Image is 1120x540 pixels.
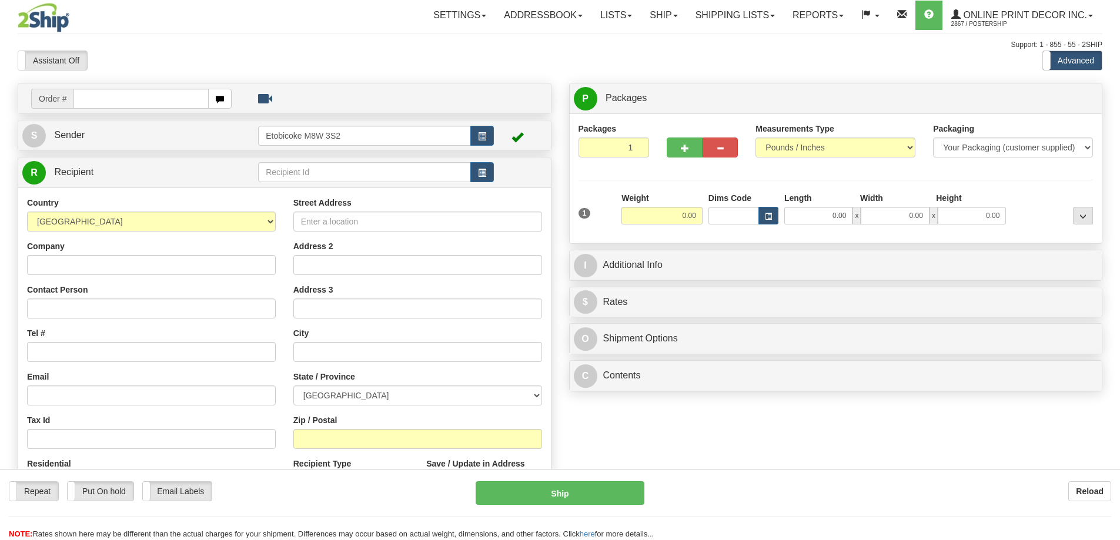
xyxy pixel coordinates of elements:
[22,124,46,147] span: S
[574,327,1098,351] a: OShipment Options
[784,1,852,30] a: Reports
[852,207,861,224] span: x
[258,126,471,146] input: Sender Id
[574,364,1098,388] a: CContents
[27,240,65,252] label: Company
[591,1,641,30] a: Lists
[293,284,333,296] label: Address 3
[54,167,93,177] span: Recipient
[574,254,597,277] span: I
[27,327,45,339] label: Tel #
[933,123,974,135] label: Packaging
[293,240,333,252] label: Address 2
[9,529,32,538] span: NOTE:
[574,253,1098,277] a: IAdditional Info
[54,130,85,140] span: Sender
[579,208,591,219] span: 1
[293,414,337,426] label: Zip / Postal
[621,192,648,204] label: Weight
[961,10,1087,20] span: Online Print Decor Inc.
[936,192,962,204] label: Height
[1068,481,1111,501] button: Reload
[27,371,49,383] label: Email
[1076,487,1104,496] b: Reload
[27,197,59,209] label: Country
[1093,210,1119,330] iframe: chat widget
[143,482,212,501] label: Email Labels
[574,364,597,388] span: C
[708,192,751,204] label: Dims Code
[574,290,597,314] span: $
[293,327,309,339] label: City
[68,482,133,501] label: Put On hold
[579,123,617,135] label: Packages
[495,1,591,30] a: Addressbook
[22,123,258,147] a: S Sender
[22,161,46,185] span: R
[22,160,232,185] a: R Recipient
[1043,51,1102,70] label: Advanced
[574,327,597,351] span: O
[293,197,352,209] label: Street Address
[687,1,784,30] a: Shipping lists
[951,18,1039,30] span: 2867 / PosterShip
[27,458,71,469] label: Residential
[31,89,73,109] span: Order #
[293,458,352,469] label: Recipient Type
[9,482,58,501] label: Repeat
[293,212,542,232] input: Enter a location
[860,192,883,204] label: Width
[606,93,647,103] span: Packages
[641,1,686,30] a: Ship
[258,162,471,182] input: Recipient Id
[18,3,69,32] img: logo2867.jpg
[574,87,597,110] span: P
[18,40,1102,50] div: Support: 1 - 855 - 55 - 2SHIP
[574,290,1098,314] a: $Rates
[424,1,495,30] a: Settings
[27,414,50,426] label: Tax Id
[27,284,88,296] label: Contact Person
[930,207,938,224] span: x
[18,51,87,70] label: Assistant Off
[580,529,595,538] a: here
[574,86,1098,110] a: P Packages
[476,481,644,505] button: Ship
[755,123,834,135] label: Measurements Type
[942,1,1102,30] a: Online Print Decor Inc. 2867 / PosterShip
[1073,207,1093,224] div: ...
[426,458,541,481] label: Save / Update in Address Book
[293,371,355,383] label: State / Province
[784,192,812,204] label: Length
